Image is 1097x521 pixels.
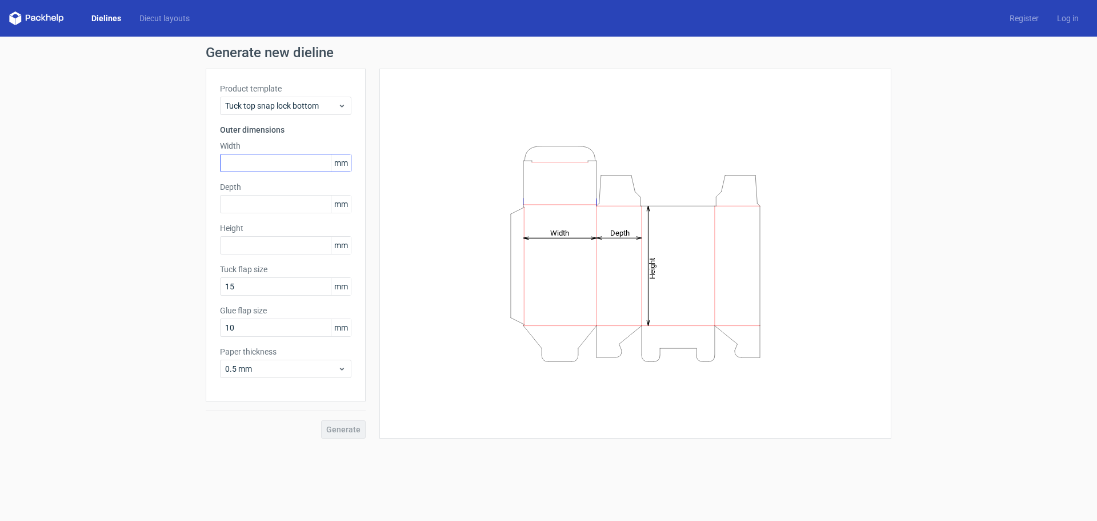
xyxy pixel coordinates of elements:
[331,154,351,172] span: mm
[331,319,351,336] span: mm
[1000,13,1048,24] a: Register
[220,264,351,275] label: Tuck flap size
[550,228,569,237] tspan: Width
[331,278,351,295] span: mm
[220,124,351,136] h3: Outer dimensions
[331,196,351,213] span: mm
[220,346,351,357] label: Paper thickness
[206,46,891,59] h1: Generate new dieline
[225,363,338,375] span: 0.5 mm
[1048,13,1088,24] a: Log in
[610,228,630,237] tspan: Depth
[220,305,351,316] label: Glue flap size
[220,181,351,193] label: Depth
[331,237,351,254] span: mm
[130,13,199,24] a: Diecut layouts
[82,13,130,24] a: Dielines
[225,100,338,112] span: Tuck top snap lock bottom
[220,83,351,94] label: Product template
[220,140,351,152] label: Width
[220,222,351,234] label: Height
[648,257,656,279] tspan: Height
